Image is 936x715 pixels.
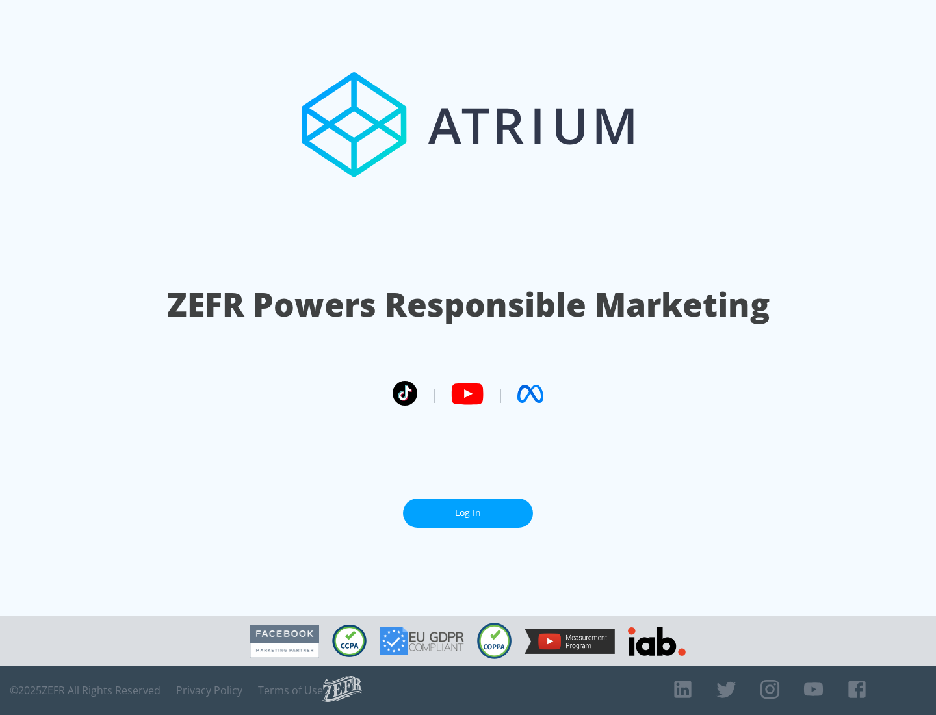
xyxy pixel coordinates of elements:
span: | [430,384,438,404]
img: COPPA Compliant [477,623,512,659]
a: Privacy Policy [176,684,242,697]
a: Terms of Use [258,684,323,697]
a: Log In [403,499,533,528]
img: GDPR Compliant [380,627,464,655]
h1: ZEFR Powers Responsible Marketing [167,282,770,327]
span: | [497,384,504,404]
img: CCPA Compliant [332,625,367,657]
span: © 2025 ZEFR All Rights Reserved [10,684,161,697]
img: Facebook Marketing Partner [250,625,319,658]
img: IAB [628,627,686,656]
img: YouTube Measurement Program [525,629,615,654]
